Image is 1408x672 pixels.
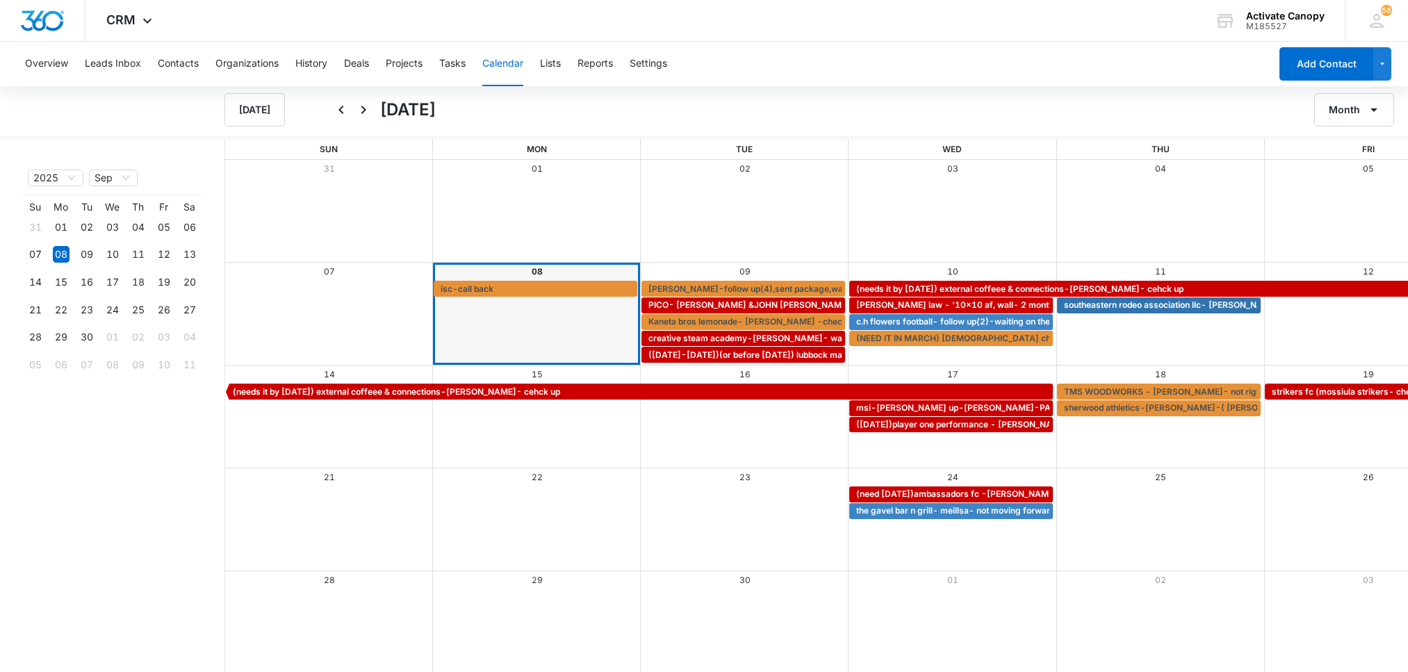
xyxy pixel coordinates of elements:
td: 2025-10-08 [99,351,125,379]
td: 2025-09-08 [48,241,74,269]
div: 17 [104,274,121,290]
div: 06 [53,357,69,373]
div: 16 [79,274,95,290]
td: 2025-09-14 [22,268,48,296]
span: ([DATE])player one performance - [PERSON_NAME] - PAID- check up [856,418,1141,431]
div: 07 [79,357,95,373]
div: 05 [156,219,172,236]
span: [PERSON_NAME]-follow up(4),sent package,waiting on payment [648,283,909,295]
a: 22 [532,472,543,482]
a: 15 [532,369,543,379]
button: Month [1314,93,1394,126]
button: Settings [630,42,667,86]
a: 03 [947,163,958,174]
td: 2025-10-05 [22,351,48,379]
td: 2025-10-09 [125,351,151,379]
td: 2025-10-10 [151,351,177,379]
div: 12 [156,246,172,263]
div: 03 [104,219,121,236]
span: Fri [1362,144,1375,154]
div: 06 [181,219,198,236]
span: creative steam academy-[PERSON_NAME]- waiting on design response [648,332,940,345]
a: 12 [1363,266,1374,277]
a: 11 [1155,266,1166,277]
td: 2025-09-25 [125,296,151,324]
th: We [99,201,125,213]
td: 2025-09-19 [151,268,177,296]
a: 23 [739,472,751,482]
a: 21 [324,472,335,482]
td: 2025-09-23 [74,296,99,324]
div: 02 [79,219,95,236]
div: creative steam academy-dina- waiting on design response [645,332,842,345]
a: 02 [1155,575,1166,585]
div: 22 [53,302,69,318]
a: 31 [324,163,335,174]
td: 2025-09-27 [177,296,202,324]
a: 16 [739,369,751,379]
span: msi-[PERSON_NAME] up-[PERSON_NAME]-PAID-CHECK UP [856,402,1108,414]
div: 25 [130,302,147,318]
button: Lists [540,42,561,86]
th: Su [22,201,48,213]
div: 11 [130,246,147,263]
div: Kaneta bros lemonade- arlene -check up (not ready to order) [645,315,842,328]
button: Overview [25,42,68,86]
span: Sep [95,170,132,186]
td: 2025-09-24 [99,296,125,324]
div: 04 [181,329,198,345]
div: msi-edidie-follw up-nicolas-PAID-CHECK UP [853,402,1049,414]
th: Tu [74,201,99,213]
div: (june 4)player one performance - ben - PAID- check up [853,418,1049,431]
td: 2025-09-22 [48,296,74,324]
button: Leads Inbox [85,42,141,86]
div: 08 [104,357,121,373]
span: 56 [1381,5,1392,16]
div: 02 [130,329,147,345]
td: 2025-09-02 [74,213,99,241]
th: Mo [48,201,74,213]
button: Deals [344,42,369,86]
div: 13 [181,246,198,263]
div: 20 [181,274,198,290]
button: History [295,42,327,86]
div: (needs it by march 26) external coffeee & connections-derrick black- cehck up [229,386,1049,398]
span: isc-call back [441,283,493,295]
td: 2025-09-04 [125,213,151,241]
span: (NEED IT IN MARCH) [DEMOGRAPHIC_DATA] choice womens senior softball team- 10x20.. follow up..wait... [856,332,1384,345]
a: 07 [324,266,335,277]
span: the gavel bar n grill- meillsa- not moving forward-CHECK UP [856,505,1104,517]
td: 2025-09-15 [48,268,74,296]
button: Reports [578,42,613,86]
td: 2025-09-07 [22,241,48,269]
button: Projects [386,42,423,86]
div: 10 [156,357,172,373]
td: 2025-09-05 [151,213,177,241]
div: southeastern rodeo association llc- walter hull -waiting on custoemr [1061,299,1257,311]
a: 09 [739,266,751,277]
div: sherwood athletics-jason woodward-( Rusty said approved)- CHECK UP [1061,402,1257,414]
div: 01 [53,219,69,236]
div: account name [1246,10,1325,22]
div: 03 [156,329,172,345]
span: [PERSON_NAME] law - '10x10 af, wall- 2 month CHECK UP-ask her about [PERSON_NAME] referall (neeed... [856,299,1340,311]
span: PICO- [PERSON_NAME] &JOHN [PERSON_NAME]- waiitng on design [648,299,928,311]
div: the gavel bar n grill- meillsa- not moving forward-CHECK UP [853,505,1049,517]
div: 07 [27,246,44,263]
a: 30 [739,575,751,585]
div: (NEED IT IN MARCH) ladies choice womens senior softball team- 10x20.. follow up..waiting on respo... [853,332,1049,345]
div: 19 [156,274,172,290]
td: 2025-10-03 [151,324,177,352]
div: 27 [181,302,198,318]
div: 05 [27,357,44,373]
div: TMS WOODWORKS - TOM SIZEMORE- not right now(has an expisnve repiar(reach back net quarter) [1061,386,1257,398]
a: 18 [1155,369,1166,379]
td: 2025-10-07 [74,351,99,379]
div: isc-call back [437,283,634,295]
div: 26 [156,302,172,318]
div: c.h flowers football- follow up(2)-waiting on their response (2) i mentioned PO..pricing is an issue [853,315,1049,328]
span: (needs it by [DATE]) external coffeee & connections-[PERSON_NAME]- cehck up [856,283,1184,295]
span: (need [DATE])ambassadors fc -[PERSON_NAME]- PAID VIA CHECK/rustys has designs -check up (LATE-arr... [856,488,1348,500]
a: 14 [324,369,335,379]
td: 2025-09-01 [48,213,74,241]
